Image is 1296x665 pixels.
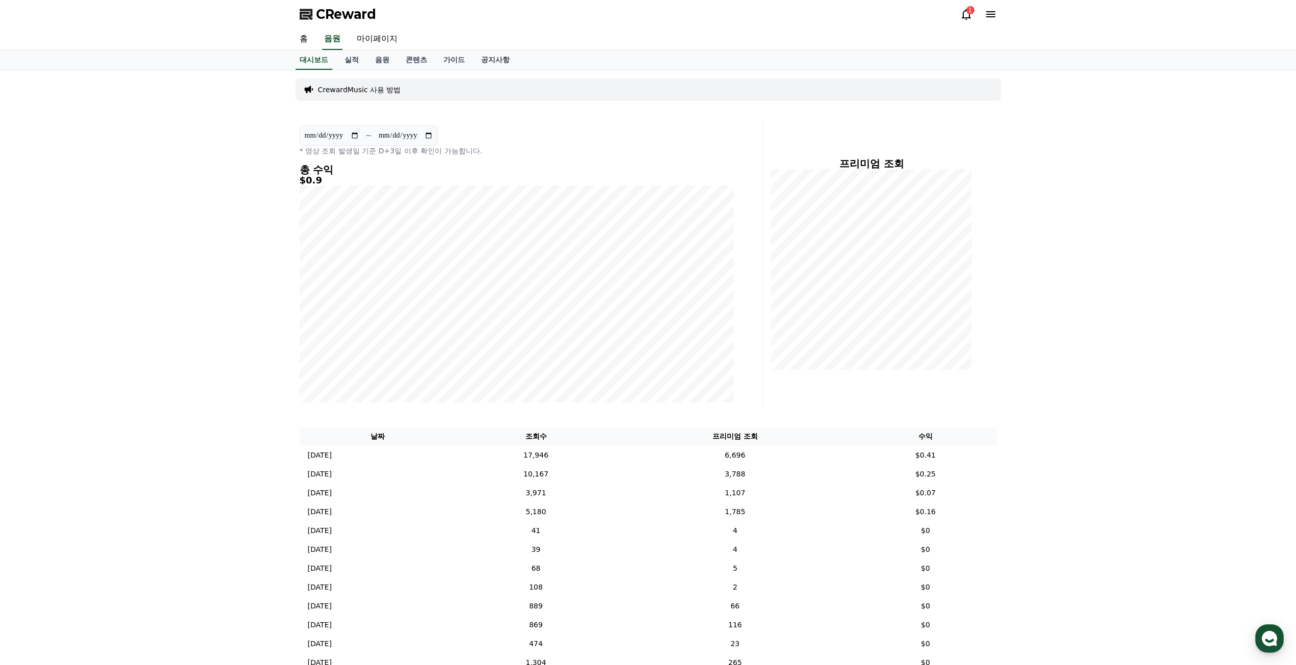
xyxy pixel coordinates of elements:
p: [DATE] [308,488,332,498]
p: [DATE] [308,450,332,461]
p: [DATE] [308,469,332,480]
td: 3,971 [456,484,616,502]
td: $0.25 [854,465,996,484]
td: 2 [616,578,854,597]
td: 1,107 [616,484,854,502]
td: $0 [854,559,996,578]
p: [DATE] [308,507,332,517]
td: 66 [616,597,854,616]
p: [DATE] [308,544,332,555]
td: 23 [616,634,854,653]
a: 실적 [336,50,367,70]
p: [DATE] [308,601,332,611]
td: 6,696 [616,446,854,465]
a: 콘텐츠 [398,50,435,70]
p: [DATE] [308,639,332,649]
th: 수익 [854,427,996,446]
td: 39 [456,540,616,559]
td: $0 [854,597,996,616]
a: CReward [300,6,376,22]
a: 가이드 [435,50,473,70]
a: 대시보드 [296,50,332,70]
td: 3,788 [616,465,854,484]
p: ~ [365,129,372,142]
td: 869 [456,616,616,634]
a: 1 [960,8,972,20]
td: 474 [456,634,616,653]
th: 날짜 [300,427,456,446]
td: $0 [854,578,996,597]
th: 프리미엄 조회 [616,427,854,446]
a: 공지사항 [473,50,518,70]
p: [DATE] [308,525,332,536]
h4: 프리미엄 조회 [771,158,972,169]
td: $0 [854,540,996,559]
p: [DATE] [308,582,332,593]
td: 116 [616,616,854,634]
h4: 총 수익 [300,164,734,175]
td: $0 [854,521,996,540]
td: 17,946 [456,446,616,465]
span: CReward [316,6,376,22]
td: 68 [456,559,616,578]
a: 마이페이지 [349,29,406,50]
td: 4 [616,521,854,540]
td: $0.07 [854,484,996,502]
a: 음원 [322,29,342,50]
td: $0 [854,616,996,634]
h5: $0.9 [300,175,734,185]
p: * 영상 조회 발생일 기준 D+3일 이후 확인이 가능합니다. [300,146,734,156]
p: [DATE] [308,563,332,574]
td: $0.41 [854,446,996,465]
td: 5 [616,559,854,578]
td: 10,167 [456,465,616,484]
td: 5,180 [456,502,616,521]
div: 1 [966,6,974,14]
a: CrewardMusic 사용 방법 [318,85,401,95]
a: 홈 [292,29,316,50]
td: 1,785 [616,502,854,521]
td: $0 [854,634,996,653]
td: 108 [456,578,616,597]
td: 41 [456,521,616,540]
a: 음원 [367,50,398,70]
p: [DATE] [308,620,332,630]
td: 889 [456,597,616,616]
th: 조회수 [456,427,616,446]
td: $0.16 [854,502,996,521]
td: 4 [616,540,854,559]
